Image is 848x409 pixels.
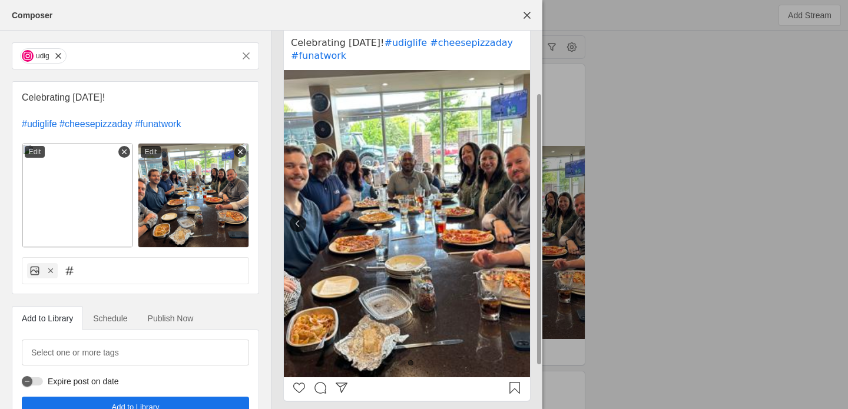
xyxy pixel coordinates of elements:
[284,70,530,378] img: cache
[22,119,57,129] span: #udiglife
[118,146,130,158] div: remove
[148,314,194,322] span: Publish Now
[25,146,45,158] div: Edit
[234,146,246,158] div: remove
[138,143,249,248] img: e0544a9e-b852-43eb-9603-4791c157f3a6
[430,37,513,48] a: #cheesepizzaday
[291,36,523,63] pre: Celebrating [DATE]!
[135,119,181,129] span: #funatwork
[384,37,427,48] a: #udiglife
[141,146,161,158] div: Edit
[59,119,132,129] span: #cheesepizzaday
[36,51,49,61] div: udig
[43,375,119,387] label: Expire post on date
[22,314,73,322] span: Add to Library
[31,345,119,360] mat-label: Select one or more tags
[291,50,346,61] a: #funatwork
[22,143,133,248] img: c0932b2a-9624-4168-93b2-a5b4f4a9c4e1
[93,314,127,322] span: Schedule
[22,92,105,102] span: Celebrating [DATE]!
[236,45,257,66] button: Remove all
[12,9,52,21] div: Composer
